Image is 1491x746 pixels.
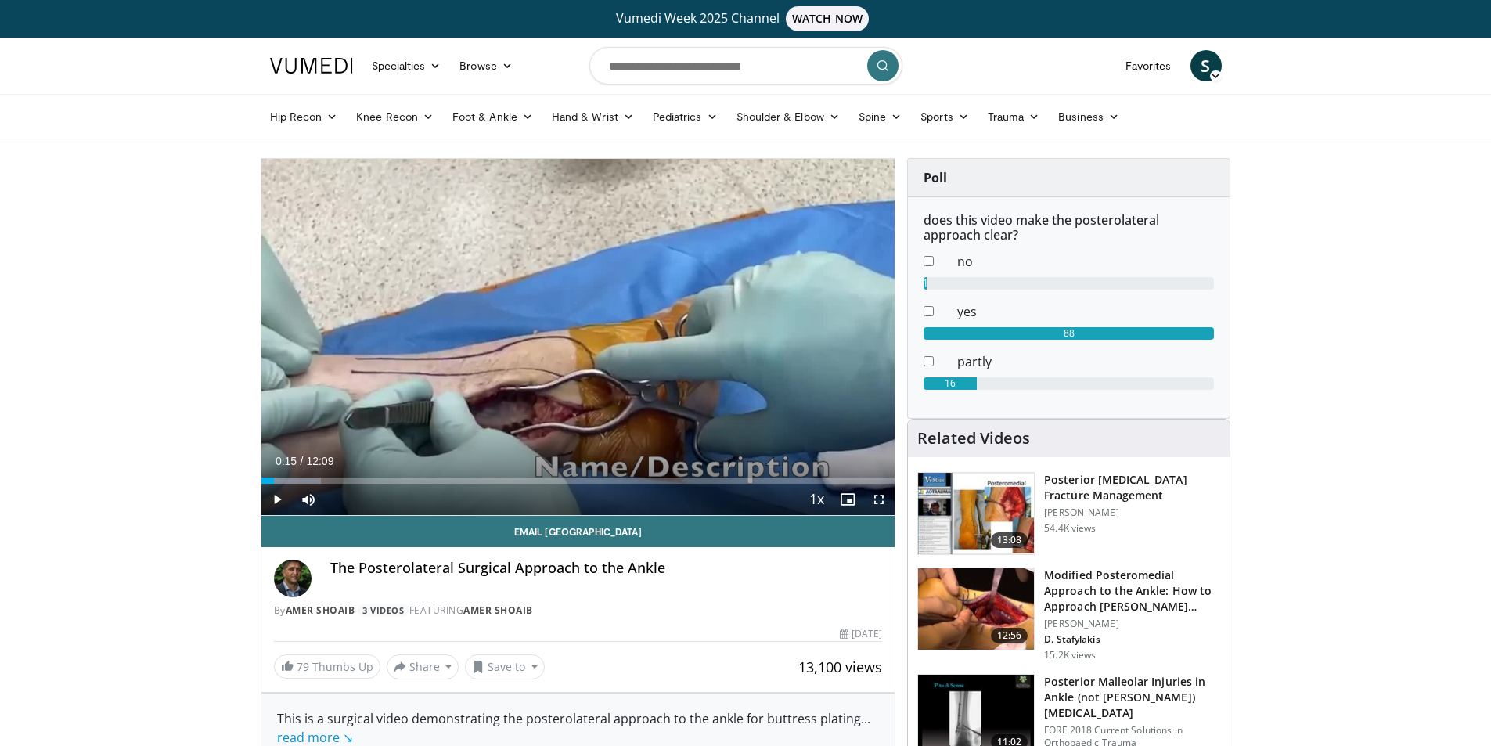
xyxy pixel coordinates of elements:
[849,101,911,132] a: Spine
[924,327,1214,340] div: 88
[1044,633,1220,646] p: D. Stafylakis
[786,6,869,31] span: WATCH NOW
[589,47,902,85] input: Search topics, interventions
[274,654,380,679] a: 79 Thumbs Up
[306,455,333,467] span: 12:09
[1049,101,1129,132] a: Business
[261,516,895,547] a: Email [GEOGRAPHIC_DATA]
[801,484,832,515] button: Playback Rate
[347,101,443,132] a: Knee Recon
[924,277,927,290] div: 1
[643,101,727,132] a: Pediatrics
[991,532,1028,548] span: 13:08
[261,484,293,515] button: Play
[463,604,533,617] a: amer shoaib
[1044,506,1220,519] p: [PERSON_NAME]
[1044,472,1220,503] h3: Posterior [MEDICAL_DATA] Fracture Management
[918,473,1034,554] img: 50e07c4d-707f-48cd-824d-a6044cd0d074.150x105_q85_crop-smart_upscale.jpg
[924,377,977,390] div: 16
[1044,649,1096,661] p: 15.2K views
[297,659,309,674] span: 79
[978,101,1050,132] a: Trauma
[270,58,353,74] img: VuMedi Logo
[1044,568,1220,614] h3: Modified Posteromedial Approach to the Ankle: How to Approach [PERSON_NAME]…
[276,455,297,467] span: 0:15
[1044,618,1220,630] p: [PERSON_NAME]
[1044,674,1220,721] h3: Posterior Malleolar Injuries in Ankle (not [PERSON_NAME]) [MEDICAL_DATA]
[450,50,522,81] a: Browse
[991,628,1028,643] span: 12:56
[358,604,409,617] a: 3 Videos
[261,159,895,516] video-js: Video Player
[272,6,1219,31] a: Vumedi Week 2025 ChannelWATCH NOW
[274,604,883,618] div: By FEATURING
[301,455,304,467] span: /
[261,478,895,484] div: Progress Bar
[911,101,978,132] a: Sports
[286,604,355,617] a: amer shoaib
[917,429,1030,448] h4: Related Videos
[1044,522,1096,535] p: 54.4K views
[918,568,1034,650] img: ae8508ed-6896-40ca-bae0-71b8ded2400a.150x105_q85_crop-smart_upscale.jpg
[277,729,353,746] a: read more ↘
[917,568,1220,661] a: 12:56 Modified Posteromedial Approach to the Ankle: How to Approach [PERSON_NAME]… [PERSON_NAME] ...
[542,101,643,132] a: Hand & Wrist
[1116,50,1181,81] a: Favorites
[798,658,882,676] span: 13,100 views
[863,484,895,515] button: Fullscreen
[362,50,451,81] a: Specialties
[330,560,883,577] h4: The Posterolateral Surgical Approach to the Ankle
[274,560,312,597] img: Avatar
[387,654,459,679] button: Share
[917,472,1220,555] a: 13:08 Posterior [MEDICAL_DATA] Fracture Management [PERSON_NAME] 54.4K views
[924,169,947,186] strong: Poll
[924,213,1214,243] h6: does this video make the posterolateral approach clear?
[945,252,1226,271] dd: no
[945,352,1226,371] dd: partly
[293,484,324,515] button: Mute
[945,302,1226,321] dd: yes
[832,484,863,515] button: Enable picture-in-picture mode
[465,654,545,679] button: Save to
[261,101,348,132] a: Hip Recon
[727,101,849,132] a: Shoulder & Elbow
[840,627,882,641] div: [DATE]
[1190,50,1222,81] a: S
[443,101,542,132] a: Foot & Ankle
